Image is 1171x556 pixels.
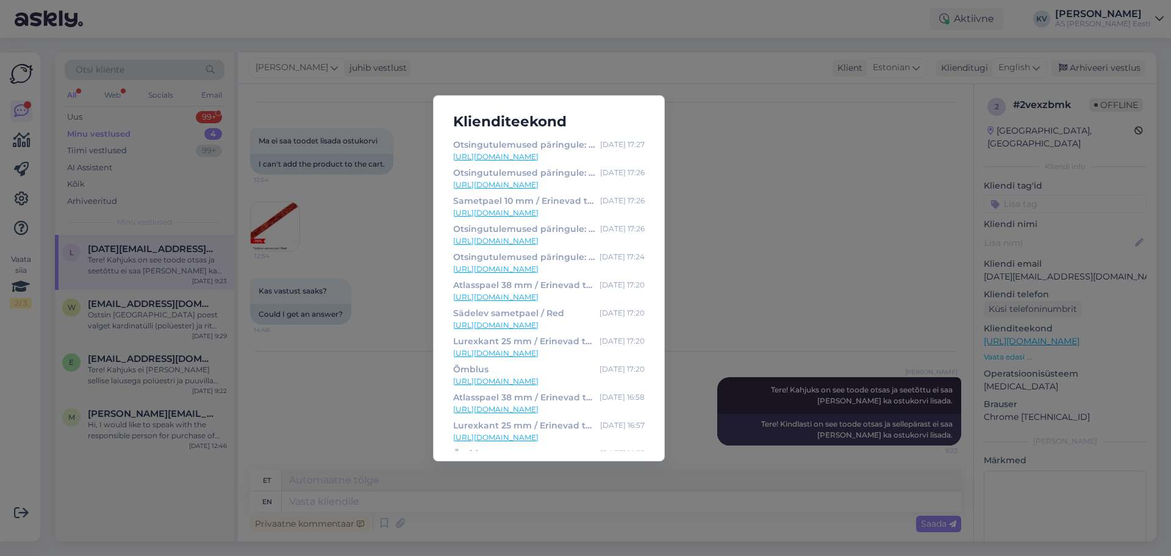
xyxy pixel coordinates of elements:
div: [DATE] 17:20 [600,306,645,320]
div: [DATE] 17:24 [600,250,645,264]
h5: Klienditeekond [443,110,654,133]
a: [URL][DOMAIN_NAME] [453,208,645,218]
a: [URL][DOMAIN_NAME] [453,236,645,247]
div: Lurexkant 25 mm / Erinevad toonid [453,419,595,432]
a: [URL][DOMAIN_NAME] [453,292,645,303]
div: Otsingutulemused päringule: 'Samet' [453,250,595,264]
div: [DATE] 16:58 [600,391,645,404]
a: [URL][DOMAIN_NAME] [453,179,645,190]
div: Sädelev sametpael / Red [453,306,564,320]
div: Õmblus [453,447,489,460]
a: [URL][DOMAIN_NAME] [453,348,645,359]
a: [URL][DOMAIN_NAME] [453,320,645,331]
a: [URL][DOMAIN_NAME] [453,264,645,275]
div: Lurexkant 25 mm / Erinevad toonid [453,334,595,348]
a: [URL][DOMAIN_NAME] [453,432,645,443]
div: Otsingutulemused päringule: 'Samet' [453,138,595,151]
div: Atlasspael 38 mm / Erinevad toonid [453,278,595,292]
div: Otsingutulemused päringule: 'Samet' [453,166,595,179]
div: [DATE] 16:57 [600,419,645,432]
a: [URL][DOMAIN_NAME] [453,376,645,387]
div: Sametpael 10 mm / Erinevad toonid [453,194,595,208]
div: [DATE] 17:26 [600,166,645,179]
div: [DATE] 17:26 [600,194,645,208]
div: Õmblus [453,363,489,376]
div: [DATE] 17:27 [600,138,645,151]
div: [DATE] 17:20 [600,334,645,348]
div: Atlasspael 38 mm / Erinevad toonid [453,391,595,404]
div: [DATE] 17:20 [600,278,645,292]
a: [URL][DOMAIN_NAME] [453,404,645,415]
div: [DATE] 17:20 [600,363,645,376]
div: [DATE] 16:55 [600,447,645,460]
a: [URL][DOMAIN_NAME] [453,151,645,162]
div: [DATE] 17:26 [600,222,645,236]
div: Otsingutulemused päringule: 'Samet' [453,222,595,236]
